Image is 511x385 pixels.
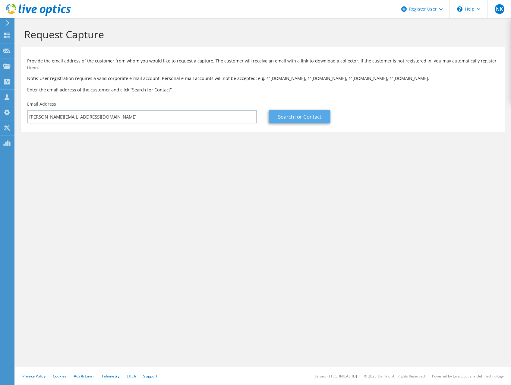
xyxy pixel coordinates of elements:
[143,374,157,379] a: Support
[127,374,136,379] a: EULA
[495,4,504,14] span: NK
[27,86,499,93] h3: Enter the email address of the customer and click “Search for Contact”.
[22,374,46,379] a: Privacy Policy
[432,374,504,379] li: Powered by Live Optics, a Dell Technology
[27,58,499,71] p: Provide the email address of the customer from whom you would like to request a capture. The cust...
[314,374,357,379] li: Version: [TECHNICAL_ID]
[269,110,330,123] a: Search for Contact
[74,374,94,379] a: Ads & Email
[102,374,119,379] a: Telemetry
[24,28,499,41] h1: Request Capture
[53,374,67,379] a: Cookies
[27,75,499,82] p: Note: User registration requires a valid corporate e-mail account. Personal e-mail accounts will ...
[457,6,462,12] svg: \n
[27,101,56,107] label: Email Address
[364,374,425,379] li: © 2025 Dell Inc. All Rights Reserved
